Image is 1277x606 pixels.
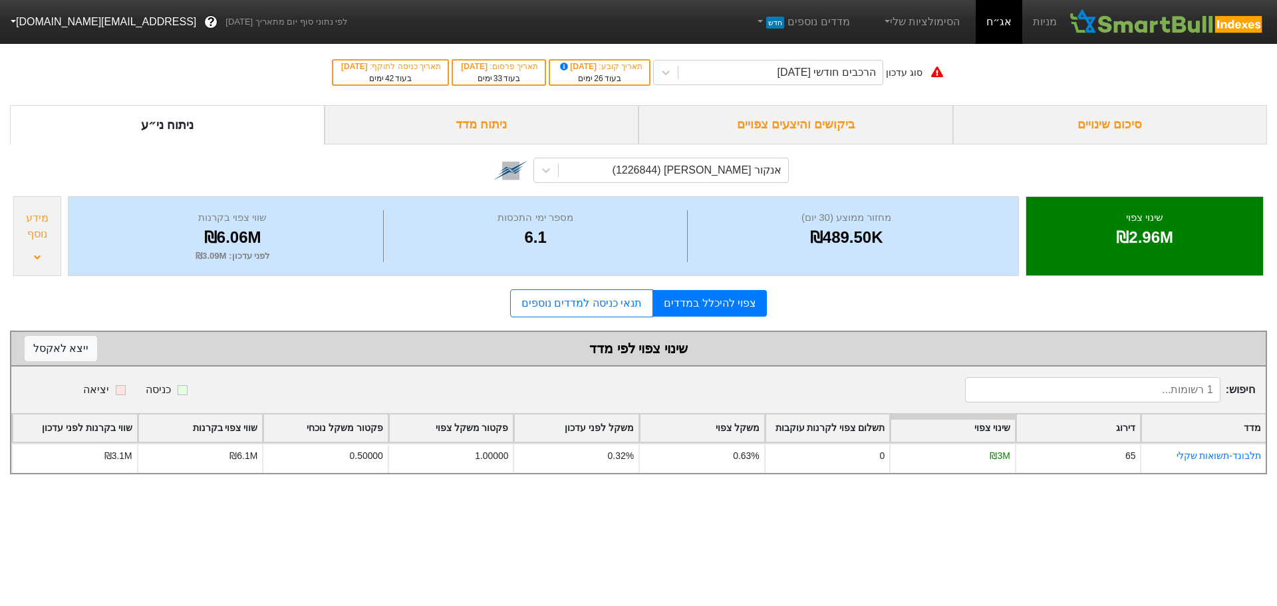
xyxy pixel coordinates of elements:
[1177,450,1262,461] a: תלבונד-תשואות שקלי
[494,153,528,188] img: tase link
[10,105,325,144] div: ניתוח ני״ע
[1141,414,1266,442] div: Toggle SortBy
[733,449,759,463] div: 0.63%
[25,339,1252,359] div: שינוי צפוי לפי מדד
[1043,226,1246,249] div: ₪2.96M
[387,210,684,226] div: מספר ימי התכסות
[350,449,383,463] div: 0.50000
[25,336,97,361] button: ייצא לאקסל
[208,13,215,31] span: ?
[494,74,502,83] span: 33
[766,414,890,442] div: Toggle SortBy
[777,65,875,80] div: הרכבים חודשי [DATE]
[340,73,441,84] div: בעוד ימים
[965,377,1255,402] span: חיפוש :
[891,414,1015,442] div: Toggle SortBy
[1043,210,1246,226] div: שינוי צפוי
[557,73,642,84] div: בעוד ימים
[461,62,490,71] span: [DATE]
[879,449,885,463] div: 0
[475,449,508,463] div: 1.00000
[229,449,257,463] div: ₪6.1M
[225,15,347,29] span: לפי נתוני סוף יום מתאריך [DATE]
[691,210,1002,226] div: מחזור ממוצע (30 יום)
[389,414,513,442] div: Toggle SortBy
[877,9,966,35] a: הסימולציות שלי
[1125,449,1135,463] div: 65
[965,377,1220,402] input: 1 רשומות...
[83,382,109,398] div: יציאה
[13,414,137,442] div: Toggle SortBy
[1067,9,1266,35] img: SmartBull
[510,289,653,317] a: תנאי כניסה למדדים נוספים
[1016,414,1141,442] div: Toggle SortBy
[17,210,57,242] div: מידע נוסף
[387,226,684,249] div: 6.1
[691,226,1002,249] div: ₪489.50K
[85,249,380,263] div: לפני עדכון : ₪3.09M
[85,226,380,249] div: ₪6.06M
[460,61,538,73] div: תאריך פרסום :
[340,61,441,73] div: תאריך כניסה לתוקף :
[325,105,639,144] div: ניתוח מדד
[341,62,370,71] span: [DATE]
[638,105,953,144] div: ביקושים והיצעים צפויים
[558,62,599,71] span: [DATE]
[460,73,538,84] div: בעוד ימים
[766,17,784,29] span: חדש
[886,66,922,80] div: סוג עדכון
[385,74,394,83] span: 42
[514,414,638,442] div: Toggle SortBy
[750,9,855,35] a: מדדים נוספיםחדש
[640,414,764,442] div: Toggle SortBy
[146,382,171,398] div: כניסה
[104,449,132,463] div: ₪3.1M
[608,449,634,463] div: 0.32%
[85,210,380,226] div: שווי צפוי בקרנות
[594,74,603,83] span: 26
[990,449,1010,463] div: ₪3M
[613,162,781,178] div: אנקור [PERSON_NAME] (1226844)
[138,414,263,442] div: Toggle SortBy
[557,61,642,73] div: תאריך קובע :
[263,414,388,442] div: Toggle SortBy
[953,105,1268,144] div: סיכום שינויים
[653,290,767,317] a: צפוי להיכלל במדדים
